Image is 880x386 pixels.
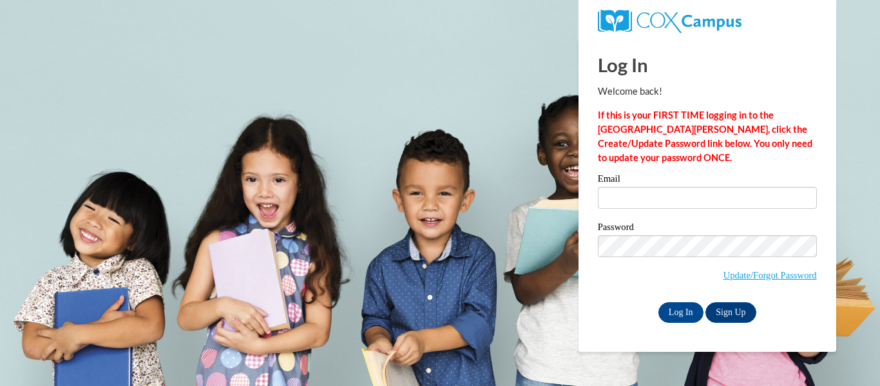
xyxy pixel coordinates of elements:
[598,15,741,26] a: COX Campus
[598,10,741,33] img: COX Campus
[598,52,817,78] h1: Log In
[705,302,756,323] a: Sign Up
[658,302,703,323] input: Log In
[598,110,812,163] strong: If this is your FIRST TIME logging in to the [GEOGRAPHIC_DATA][PERSON_NAME], click the Create/Upd...
[598,84,817,99] p: Welcome back!
[598,222,817,235] label: Password
[723,270,817,280] a: Update/Forgot Password
[598,174,817,187] label: Email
